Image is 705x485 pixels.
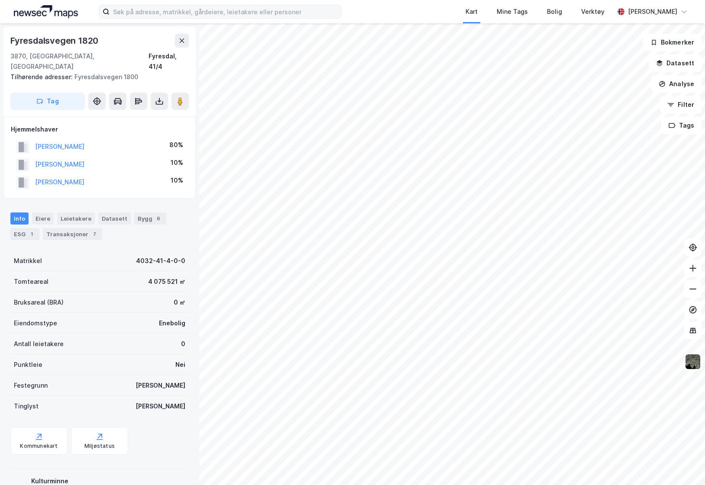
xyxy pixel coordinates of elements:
[628,6,677,17] div: [PERSON_NAME]
[110,5,341,18] input: Søk på adresse, matrikkel, gårdeiere, leietakere eller personer
[661,117,702,134] button: Tags
[581,6,605,17] div: Verktøy
[136,256,185,266] div: 4032-41-4-0-0
[14,297,64,308] div: Bruksareal (BRA)
[14,380,48,391] div: Festegrunn
[10,34,100,48] div: Fyresdalsvegen 1820
[43,228,102,240] div: Transaksjoner
[159,318,185,328] div: Enebolig
[14,401,39,411] div: Tinglyst
[136,401,185,411] div: [PERSON_NAME]
[466,6,478,17] div: Kart
[651,75,702,93] button: Analyse
[643,34,702,51] button: Bokmerker
[174,297,185,308] div: 0 ㎡
[14,360,42,370] div: Punktleie
[10,212,29,225] div: Info
[10,93,85,110] button: Tag
[181,339,185,349] div: 0
[14,339,64,349] div: Antall leietakere
[149,51,189,72] div: Fyresdal, 41/4
[649,55,702,72] button: Datasett
[98,212,131,225] div: Datasett
[10,72,182,82] div: Fyresdalsvegen 1800
[175,360,185,370] div: Nei
[11,124,188,135] div: Hjemmelshaver
[90,230,99,238] div: 7
[660,96,702,113] button: Filter
[84,443,115,450] div: Miljøstatus
[14,276,49,287] div: Tomteareal
[547,6,562,17] div: Bolig
[27,230,36,238] div: 1
[14,5,78,18] img: logo.a4113a55bc3d86da70a041830d287a7e.svg
[10,228,39,240] div: ESG
[154,214,163,223] div: 6
[497,6,528,17] div: Mine Tags
[171,175,183,186] div: 10%
[32,212,54,225] div: Eiere
[662,443,705,485] iframe: Chat Widget
[171,157,183,168] div: 10%
[10,73,74,80] span: Tilhørende adresser:
[20,443,58,450] div: Kommunekart
[57,212,95,225] div: Leietakere
[14,256,42,266] div: Matrikkel
[10,51,149,72] div: 3870, [GEOGRAPHIC_DATA], [GEOGRAPHIC_DATA]
[136,380,185,391] div: [PERSON_NAME]
[685,353,701,370] img: 9k=
[14,318,57,328] div: Eiendomstype
[134,212,166,225] div: Bygg
[148,276,185,287] div: 4 075 521 ㎡
[169,140,183,150] div: 80%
